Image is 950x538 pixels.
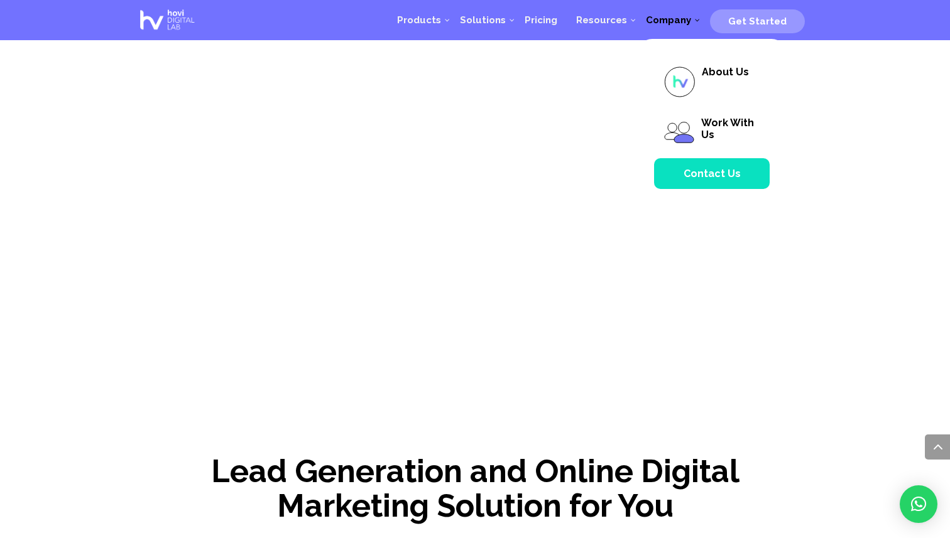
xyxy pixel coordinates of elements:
a: Products [388,1,450,39]
a: Get Started [710,11,805,30]
span: Contact Us [684,168,741,180]
a: Work With Us [654,107,770,158]
span: About Us [702,66,749,78]
span: Get Started [728,16,787,27]
h2: Lead Generation and Online Digital Marketing Solution for You [136,454,814,529]
span: Resources [576,14,627,26]
span: Solutions [460,14,506,26]
a: About Us [654,56,770,107]
span: Pricing [525,14,557,26]
span: Products [397,14,441,26]
span: Company [646,14,691,26]
a: Resources [567,1,636,39]
span: Work With Us [701,117,754,141]
a: Company [636,1,701,39]
a: Pricing [515,1,567,39]
a: Solutions [450,1,515,39]
a: Contact Us [654,158,770,189]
